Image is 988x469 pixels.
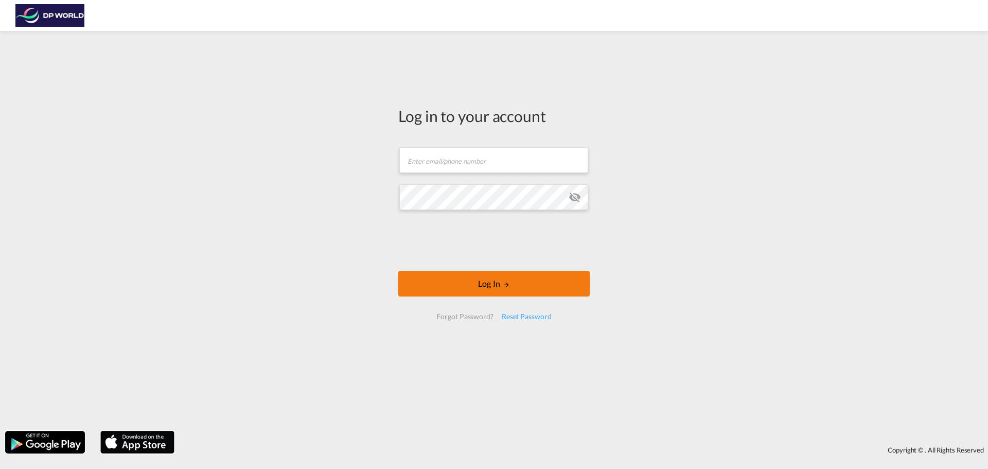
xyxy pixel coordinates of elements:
md-icon: icon-eye-off [569,191,581,203]
button: LOGIN [398,271,590,297]
iframe: reCAPTCHA [416,220,572,260]
div: Forgot Password? [432,307,497,326]
div: Reset Password [498,307,556,326]
div: Copyright © . All Rights Reserved [180,441,988,459]
input: Enter email/phone number [399,147,588,173]
img: apple.png [99,430,175,455]
img: google.png [4,430,86,455]
div: Log in to your account [398,105,590,127]
img: c08ca190194411f088ed0f3ba295208c.png [15,4,85,27]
